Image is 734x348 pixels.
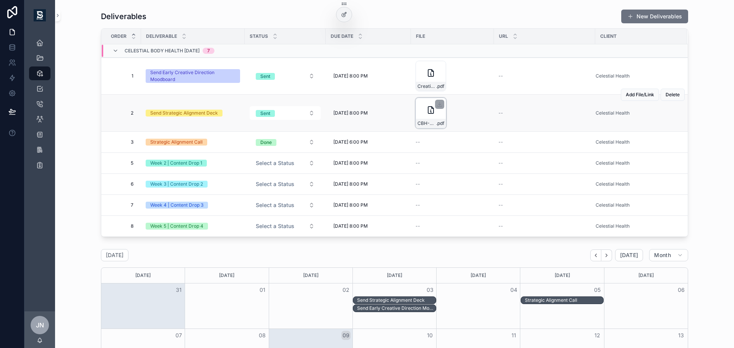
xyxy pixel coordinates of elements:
button: 07 [174,331,183,340]
a: Celestial Health [596,73,630,79]
div: [DATE] [521,268,602,283]
button: 06 [677,285,686,295]
a: Celestial Health [596,223,630,229]
span: Delete [666,92,680,98]
span: 1 [114,73,133,79]
div: Send Early Creative Direction Moodboard [357,305,435,311]
span: Select a Status [256,180,294,188]
div: Send Strategic Alignment Deck [357,297,435,303]
span: Month [654,252,671,259]
span: 8 [114,223,133,229]
div: Week 4 | Content Drop 3 [150,202,203,209]
h2: [DATE] [106,251,123,259]
div: Sent [260,73,270,80]
span: .pdf [436,83,444,89]
span: Due Date [331,33,353,39]
span: .pdf [436,120,444,126]
span: [DATE] 8:00 PM [333,223,368,229]
span: JN [36,320,44,330]
span: 3 [114,139,133,145]
button: Select Button [250,135,321,149]
span: URL [499,33,508,39]
span: 5 [114,160,133,166]
span: Status [250,33,268,39]
span: -- [416,223,420,229]
span: -- [499,73,503,79]
button: 02 [341,285,351,295]
span: -- [499,160,503,166]
a: Celestial Health [596,181,630,187]
div: [DATE] [354,268,435,283]
span: [DATE] [620,252,638,259]
div: Strategic Alignment Call [525,297,603,303]
a: New Deliverables [621,10,688,23]
span: -- [416,160,420,166]
div: Strategic Alignment Call [150,139,203,146]
button: 04 [509,285,518,295]
span: -- [499,223,503,229]
span: Celestial Body Health [DATE] [125,48,200,54]
span: Deliverable [146,33,177,39]
button: Month [649,249,688,261]
span: Client [600,33,617,39]
div: [DATE] [606,268,687,283]
button: Select Button [250,156,321,170]
a: Celestial Health [596,139,630,145]
button: 13 [677,331,686,340]
div: Send Strategic Alignment Deck [150,110,218,117]
button: Select Button [250,219,321,233]
button: Select Button [250,177,321,191]
div: 7 [207,48,210,54]
span: Select a Status [256,159,294,167]
span: [DATE] 8:00 PM [333,181,368,187]
span: Select a Status [256,201,294,209]
div: [DATE] [186,268,267,283]
span: [DATE] 8:00 PM [333,73,368,79]
h1: Deliverables [101,11,146,22]
button: Select Button [250,198,321,212]
div: Week 3 | Content Drop 2 [150,181,203,188]
div: Week 2 | Content Drop 1 [150,160,202,167]
span: -- [499,202,503,208]
button: 12 [593,331,602,340]
div: scrollable content [24,31,55,182]
span: Add File/Link [626,92,654,98]
button: Select Button [250,69,321,83]
button: 10 [425,331,435,340]
span: Creative_MoodBoard_Final [417,83,436,89]
button: Back [590,249,601,261]
span: [DATE] 6:00 PM [333,139,368,145]
span: [DATE] 8:00 PM [333,110,368,116]
button: Next [601,249,612,261]
span: -- [416,139,420,145]
button: Select Button [250,106,321,120]
a: Celestial Health [596,110,630,116]
button: 09 [341,331,351,340]
img: App logo [34,9,46,21]
span: -- [499,139,503,145]
div: Week 5 | Content Drop 4 [150,223,203,230]
button: Add File/Link [621,89,659,101]
span: 2 [114,110,133,116]
button: 01 [258,285,267,295]
span: CBH-Strategic-Alignment-Deck [417,120,436,126]
button: 11 [509,331,518,340]
span: 6 [114,181,133,187]
span: File [416,33,425,39]
span: -- [499,181,503,187]
a: Celestial Health [596,202,630,208]
button: 31 [174,285,183,295]
span: -- [416,181,420,187]
button: Delete [661,89,685,101]
button: 03 [425,285,435,295]
span: [DATE] 8:00 PM [333,160,368,166]
span: -- [499,110,503,116]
